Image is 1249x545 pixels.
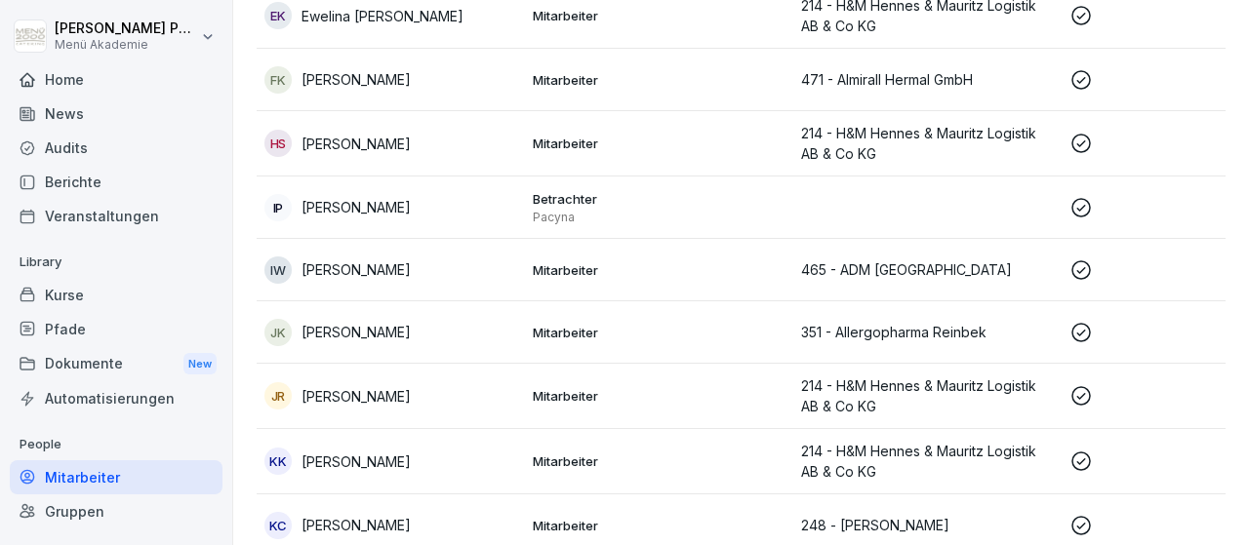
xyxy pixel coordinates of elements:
div: IW [264,256,292,284]
p: Ewelina [PERSON_NAME] [302,6,463,26]
div: JR [264,382,292,409]
p: [PERSON_NAME] [302,197,411,217]
p: 471 - Almirall Hermal GmbH [801,69,1054,90]
div: EK [264,2,292,29]
p: Mitarbeiter [533,387,786,405]
a: Automatisierungen [10,381,222,415]
p: 214 - H&M Hennes & Mauritz Logistik AB & Co KG [801,375,1054,416]
p: Mitarbeiter [533,261,786,279]
a: Gruppen [10,494,222,528]
p: [PERSON_NAME] [302,69,411,90]
p: Mitarbeiter [533,7,786,24]
p: Mitarbeiter [533,71,786,89]
p: [PERSON_NAME] [302,259,411,280]
p: Mitarbeiter [533,324,786,341]
p: [PERSON_NAME] [302,451,411,472]
p: 248 - [PERSON_NAME] [801,515,1054,535]
p: [PERSON_NAME] [302,322,411,342]
div: FK [264,66,292,94]
a: Home [10,62,222,97]
div: KK [264,448,292,475]
p: Library [10,247,222,278]
p: People [10,429,222,460]
div: Dokumente [10,346,222,382]
div: HS [264,130,292,157]
p: Mitarbeiter [533,517,786,534]
a: Berichte [10,165,222,199]
p: Mitarbeiter [533,135,786,152]
p: Mitarbeiter [533,452,786,470]
p: Betrachter [533,190,786,208]
p: 465 - ADM [GEOGRAPHIC_DATA] [801,259,1054,280]
p: Menü Akademie [55,38,197,52]
a: DokumenteNew [10,346,222,382]
p: [PERSON_NAME] [302,386,411,407]
a: Veranstaltungen [10,199,222,233]
div: New [183,353,217,375]
a: News [10,97,222,131]
p: [PERSON_NAME] Pacyna [55,20,197,37]
a: Mitarbeiter [10,460,222,494]
div: JK [264,319,292,346]
div: KC [264,512,292,539]
p: 214 - H&M Hennes & Mauritz Logistik AB & Co KG [801,123,1054,164]
p: Pacyna [533,210,786,225]
p: [PERSON_NAME] [302,515,411,535]
p: 351 - Allergopharma Reinbek [801,322,1054,342]
p: 214 - H&M Hennes & Mauritz Logistik AB & Co KG [801,441,1054,482]
p: [PERSON_NAME] [302,134,411,154]
a: Kurse [10,278,222,312]
a: Audits [10,131,222,165]
div: IP [264,194,292,221]
a: Pfade [10,312,222,346]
